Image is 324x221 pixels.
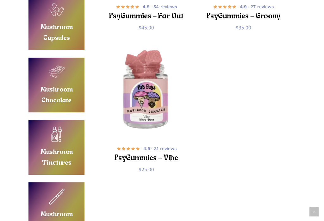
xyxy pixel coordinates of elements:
[143,146,150,151] b: 4.9
[205,3,282,20] a: 4.9- 27 reviews PsyGummies – Groovy
[236,24,239,31] span: $
[143,4,150,9] b: 4.9
[139,24,154,31] bdi: 45.00
[108,153,185,164] h2: PsyGummies – Vibe
[240,3,274,10] span: - 27 reviews
[139,24,141,31] span: $
[236,24,251,31] bdi: 35.00
[240,4,247,9] b: 4.9
[143,3,177,10] span: - 54 reviews
[309,207,319,217] a: Back to top
[108,11,185,22] h2: PsyGummies – Far Out
[143,145,177,152] span: - 31 reviews
[100,44,193,137] img: Passionfruit microdose magic mushroom gummies in a PsyGuys branded jar
[139,166,154,173] bdi: 25.00
[108,145,185,161] a: 4.9- 31 reviews PsyGummies – Vibe
[108,3,185,20] a: 4.9- 54 reviews PsyGummies – Far Out
[205,11,282,22] h2: PsyGummies – Groovy
[100,44,193,137] a: PsyGummies - Vibe
[139,166,141,173] span: $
